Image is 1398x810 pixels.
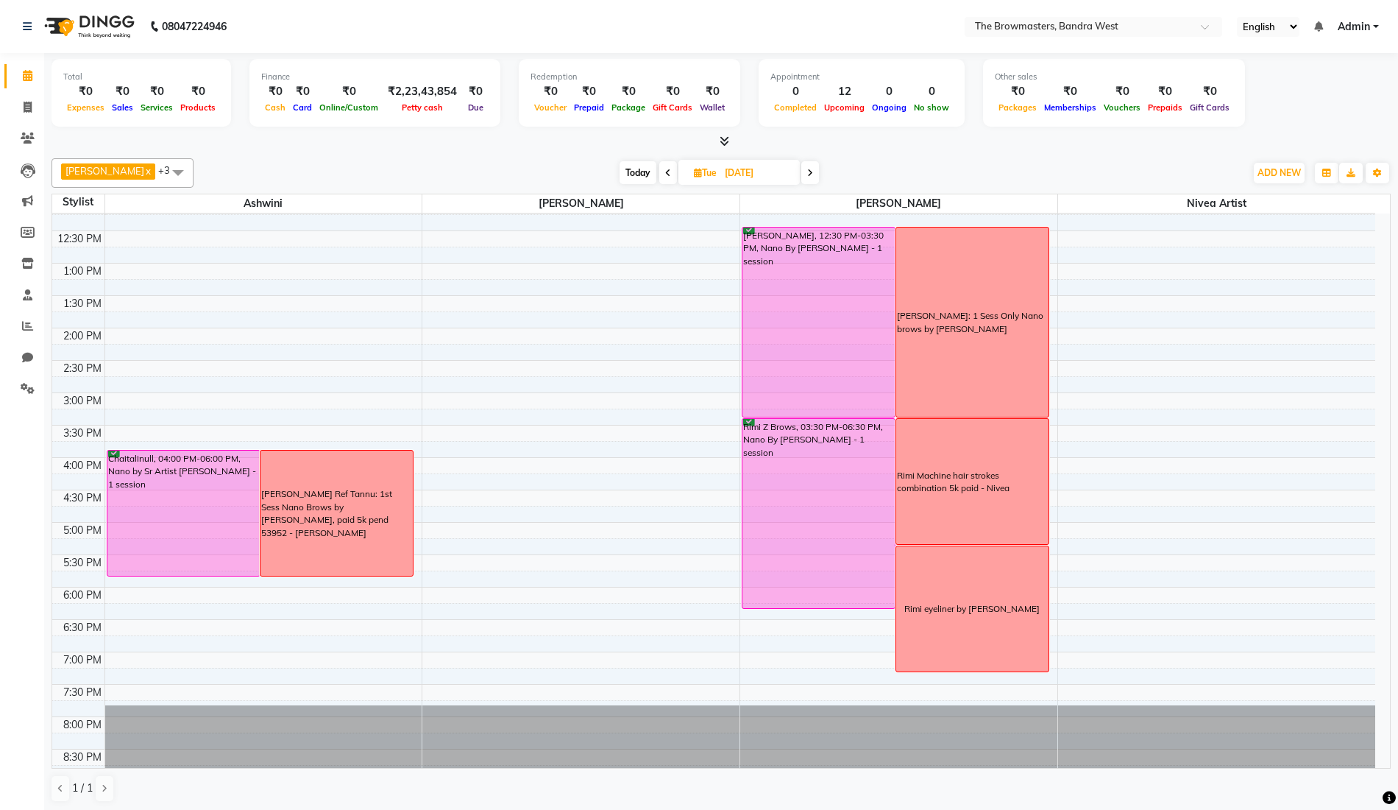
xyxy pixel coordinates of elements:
[261,487,412,540] div: [PERSON_NAME] Ref Tannu: 1st Sess Nano Brows by [PERSON_NAME], paid 5k pend 53952 - [PERSON_NAME]
[144,165,151,177] a: x
[995,102,1040,113] span: Packages
[742,228,895,417] div: [PERSON_NAME], 12:30 PM-03:30 PM, Nano By [PERSON_NAME] - 1 session
[897,469,1048,496] div: Rimi Machine hair strokes combination 5k paid - Nivea
[63,83,108,100] div: ₹0
[63,71,219,83] div: Total
[1338,19,1370,35] span: Admin
[464,102,487,113] span: Due
[60,717,104,733] div: 8:00 PM
[770,83,820,100] div: 0
[740,194,1057,213] span: [PERSON_NAME]
[137,102,177,113] span: Services
[1186,102,1233,113] span: Gift Cards
[60,393,104,409] div: 3:00 PM
[60,685,104,700] div: 7:30 PM
[531,83,570,100] div: ₹0
[261,102,289,113] span: Cash
[463,83,489,100] div: ₹0
[1058,194,1375,213] span: Nivea Artist
[177,83,219,100] div: ₹0
[868,83,910,100] div: 0
[177,102,219,113] span: Products
[570,83,608,100] div: ₹0
[289,83,316,100] div: ₹0
[910,83,953,100] div: 0
[897,309,1048,336] div: [PERSON_NAME]: 1 Sess Only Nano brows by [PERSON_NAME]
[620,161,656,184] span: Today
[1040,83,1100,100] div: ₹0
[696,102,728,113] span: Wallet
[60,490,104,506] div: 4:30 PM
[1100,102,1144,113] span: Vouchers
[60,652,104,668] div: 7:00 PM
[910,102,953,113] span: No show
[60,426,104,441] div: 3:30 PM
[995,71,1233,83] div: Other sales
[72,781,93,796] span: 1 / 1
[690,167,720,178] span: Tue
[1100,83,1144,100] div: ₹0
[60,264,104,279] div: 1:00 PM
[108,102,137,113] span: Sales
[60,328,104,344] div: 2:00 PM
[531,71,728,83] div: Redemption
[137,83,177,100] div: ₹0
[1257,167,1301,178] span: ADD NEW
[820,83,868,100] div: 12
[261,71,489,83] div: Finance
[1144,83,1186,100] div: ₹0
[158,164,181,176] span: +3
[649,102,696,113] span: Gift Cards
[60,620,104,635] div: 6:30 PM
[108,83,137,100] div: ₹0
[570,102,608,113] span: Prepaid
[422,194,739,213] span: [PERSON_NAME]
[289,102,316,113] span: Card
[105,194,422,213] span: Ashwini
[63,102,108,113] span: Expenses
[608,83,649,100] div: ₹0
[742,419,895,608] div: Rimi Z Brows, 03:30 PM-06:30 PM, Nano By [PERSON_NAME] - 1 session
[904,602,1040,616] div: Rimi eyeliner by [PERSON_NAME]
[770,71,953,83] div: Appointment
[38,6,138,47] img: logo
[720,162,794,184] input: 2025-10-07
[995,83,1040,100] div: ₹0
[60,588,104,603] div: 6:00 PM
[868,102,910,113] span: Ongoing
[1040,102,1100,113] span: Memberships
[1144,102,1186,113] span: Prepaids
[316,102,382,113] span: Online/Custom
[382,83,463,100] div: ₹2,23,43,854
[107,451,260,576] div: Chaitalinull, 04:00 PM-06:00 PM, Nano by Sr Artist [PERSON_NAME] - 1 session
[531,102,570,113] span: Voucher
[316,83,382,100] div: ₹0
[261,83,289,100] div: ₹0
[60,296,104,311] div: 1:30 PM
[60,555,104,571] div: 5:30 PM
[60,361,104,376] div: 2:30 PM
[649,83,696,100] div: ₹0
[52,194,104,210] div: Stylist
[65,165,144,177] span: [PERSON_NAME]
[60,458,104,473] div: 4:00 PM
[60,523,104,538] div: 5:00 PM
[770,102,820,113] span: Completed
[60,750,104,765] div: 8:30 PM
[162,6,227,47] b: 08047224946
[1254,163,1305,183] button: ADD NEW
[696,83,728,100] div: ₹0
[398,102,447,113] span: Petty cash
[820,102,868,113] span: Upcoming
[1186,83,1233,100] div: ₹0
[608,102,649,113] span: Package
[54,231,104,247] div: 12:30 PM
